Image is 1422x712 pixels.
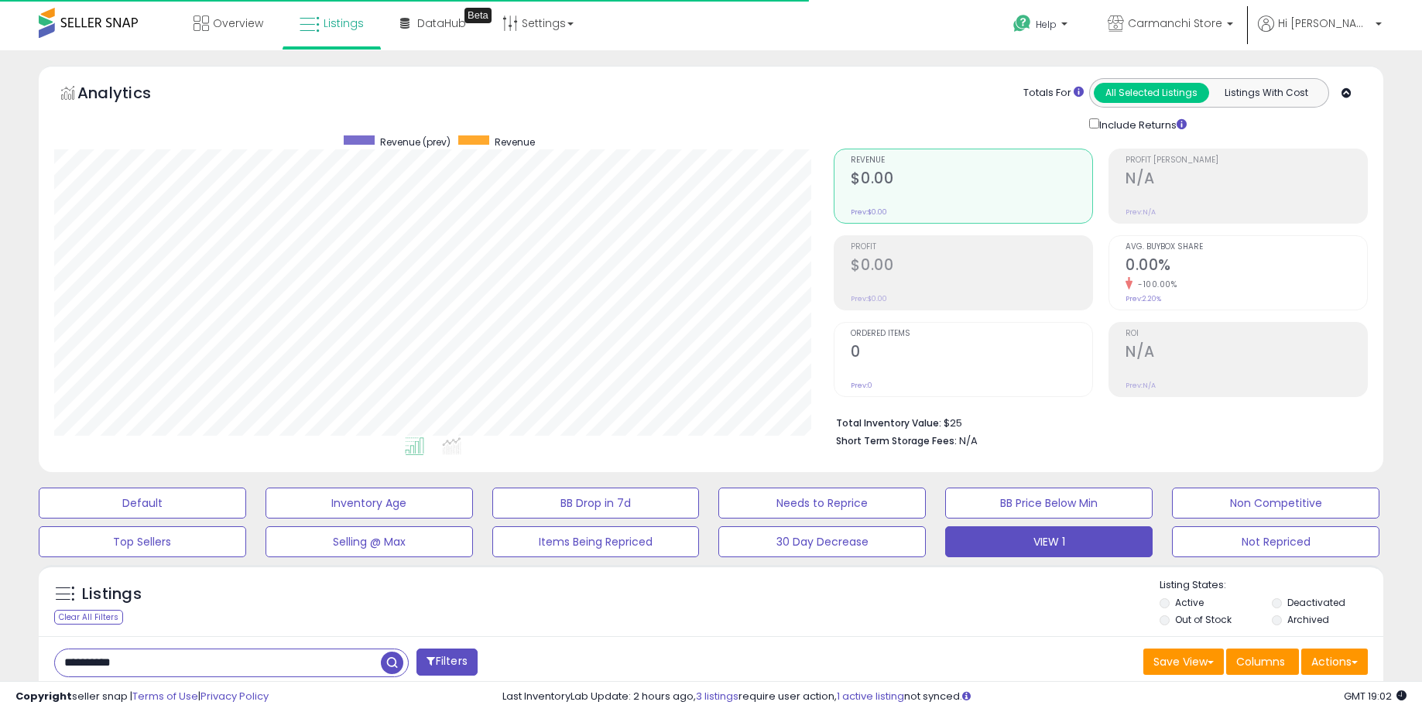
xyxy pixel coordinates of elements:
[1344,689,1407,703] span: 2025-10-10 19:02 GMT
[851,156,1092,165] span: Revenue
[837,689,904,703] a: 1 active listing
[1287,613,1329,626] label: Archived
[39,526,246,557] button: Top Sellers
[1172,526,1379,557] button: Not Repriced
[1287,596,1345,609] label: Deactivated
[851,243,1092,252] span: Profit
[836,412,1356,431] li: $25
[1126,294,1161,303] small: Prev: 2.20%
[132,689,198,703] a: Terms of Use
[1236,654,1285,669] span: Columns
[1175,613,1232,626] label: Out of Stock
[718,526,926,557] button: 30 Day Decrease
[416,649,477,676] button: Filters
[851,169,1092,190] h2: $0.00
[1160,578,1383,593] p: Listing States:
[39,488,246,519] button: Default
[1078,115,1205,133] div: Include Returns
[1126,243,1367,252] span: Avg. Buybox Share
[718,488,926,519] button: Needs to Reprice
[15,690,269,704] div: seller snap | |
[959,433,978,448] span: N/A
[851,294,887,303] small: Prev: $0.00
[1126,156,1367,165] span: Profit [PERSON_NAME]
[266,526,473,557] button: Selling @ Max
[945,526,1153,557] button: VIEW 1
[1036,18,1057,31] span: Help
[1301,649,1368,675] button: Actions
[200,689,269,703] a: Privacy Policy
[1143,649,1224,675] button: Save View
[77,82,181,108] h5: Analytics
[1226,649,1299,675] button: Columns
[1208,83,1324,103] button: Listings With Cost
[945,488,1153,519] button: BB Price Below Min
[1126,381,1156,390] small: Prev: N/A
[492,526,700,557] button: Items Being Repriced
[1126,343,1367,364] h2: N/A
[836,434,957,447] b: Short Term Storage Fees:
[1126,330,1367,338] span: ROI
[417,15,466,31] span: DataHub
[1258,15,1382,50] a: Hi [PERSON_NAME]
[1126,207,1156,217] small: Prev: N/A
[464,8,492,23] div: Tooltip anchor
[1013,14,1032,33] i: Get Help
[324,15,364,31] span: Listings
[1128,15,1222,31] span: Carmanchi Store
[213,15,263,31] span: Overview
[1132,279,1177,290] small: -100.00%
[1175,596,1204,609] label: Active
[1126,169,1367,190] h2: N/A
[54,610,123,625] div: Clear All Filters
[380,135,451,149] span: Revenue (prev)
[1094,83,1209,103] button: All Selected Listings
[1001,2,1083,50] a: Help
[696,689,738,703] a: 3 listings
[851,381,872,390] small: Prev: 0
[851,207,887,217] small: Prev: $0.00
[836,416,941,430] b: Total Inventory Value:
[1278,15,1371,31] span: Hi [PERSON_NAME]
[1126,256,1367,277] h2: 0.00%
[1172,488,1379,519] button: Non Competitive
[266,488,473,519] button: Inventory Age
[502,690,1407,704] div: Last InventoryLab Update: 2 hours ago, require user action, not synced.
[15,689,72,703] strong: Copyright
[851,343,1092,364] h2: 0
[851,330,1092,338] span: Ordered Items
[1023,86,1084,101] div: Totals For
[492,488,700,519] button: BB Drop in 7d
[851,256,1092,277] h2: $0.00
[495,135,535,149] span: Revenue
[82,584,142,605] h5: Listings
